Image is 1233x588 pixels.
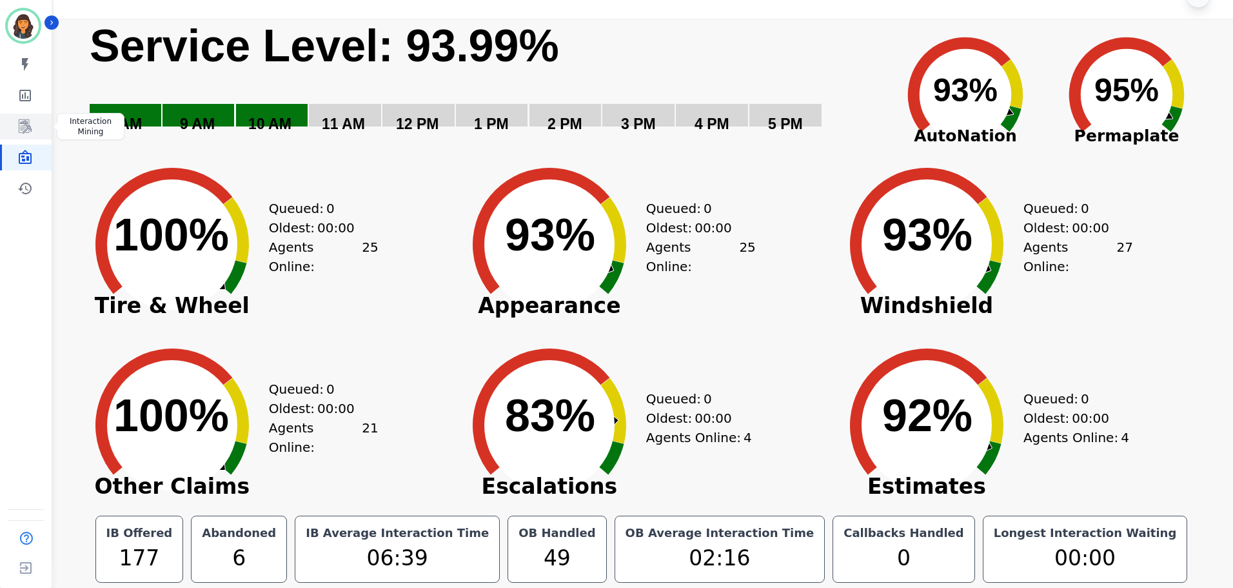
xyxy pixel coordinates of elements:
[505,390,595,441] text: 83%
[885,124,1046,148] span: AutoNation
[1072,409,1109,428] span: 00:00
[704,199,712,218] span: 0
[104,524,175,542] div: IB Offered
[104,542,175,574] div: 177
[882,210,972,260] text: 93%
[1023,409,1120,428] div: Oldest:
[1094,72,1159,108] text: 95%
[646,428,756,447] div: Agents Online:
[8,10,39,41] img: Bordered avatar
[1023,218,1120,238] div: Oldest:
[269,218,366,238] div: Oldest:
[269,380,366,399] div: Queued:
[199,542,279,574] div: 6
[933,72,998,108] text: 93%
[991,524,1179,542] div: Longest Interaction Waiting
[505,210,595,260] text: 93%
[516,542,598,574] div: 49
[744,428,752,447] span: 4
[1121,428,1129,447] span: 4
[841,542,967,574] div: 0
[1023,428,1133,447] div: Agents Online:
[1046,124,1207,148] span: Permaplate
[646,199,743,218] div: Queued:
[882,390,972,441] text: 92%
[90,21,559,71] text: Service Level: 93.99%
[547,116,582,132] text: 2 PM
[317,399,355,418] span: 00:00
[113,210,229,260] text: 100%
[326,199,335,218] span: 0
[621,116,656,132] text: 3 PM
[695,409,732,428] span: 00:00
[326,380,335,399] span: 0
[269,238,379,276] div: Agents Online:
[704,389,712,409] span: 0
[1081,199,1089,218] span: 0
[695,218,732,238] span: 00:00
[88,19,882,151] svg: Service Level: 0%
[453,299,646,312] span: Appearance
[362,238,378,276] span: 25
[303,524,491,542] div: IB Average Interaction Time
[516,524,598,542] div: OB Handled
[695,116,729,132] text: 4 PM
[396,116,439,132] text: 12 PM
[1116,238,1132,276] span: 27
[269,199,366,218] div: Queued:
[830,299,1023,312] span: Windshield
[248,116,291,132] text: 10 AM
[362,418,378,457] span: 21
[1023,389,1120,409] div: Queued:
[646,238,756,276] div: Agents Online:
[107,116,142,132] text: 8 AM
[1023,238,1133,276] div: Agents Online:
[180,116,215,132] text: 9 AM
[317,218,355,238] span: 00:00
[841,524,967,542] div: Callbacks Handled
[623,524,817,542] div: OB Average Interaction Time
[646,218,743,238] div: Oldest:
[1072,218,1109,238] span: 00:00
[646,389,743,409] div: Queued:
[303,542,491,574] div: 06:39
[830,480,1023,493] span: Estimates
[75,299,269,312] span: Tire & Wheel
[474,116,509,132] text: 1 PM
[768,116,803,132] text: 5 PM
[269,418,379,457] div: Agents Online:
[453,480,646,493] span: Escalations
[322,116,365,132] text: 11 AM
[646,409,743,428] div: Oldest:
[75,480,269,493] span: Other Claims
[113,390,229,441] text: 100%
[623,542,817,574] div: 02:16
[199,524,279,542] div: Abandoned
[1081,389,1089,409] span: 0
[269,399,366,418] div: Oldest:
[1023,199,1120,218] div: Queued:
[739,238,755,276] span: 25
[991,542,1179,574] div: 00:00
